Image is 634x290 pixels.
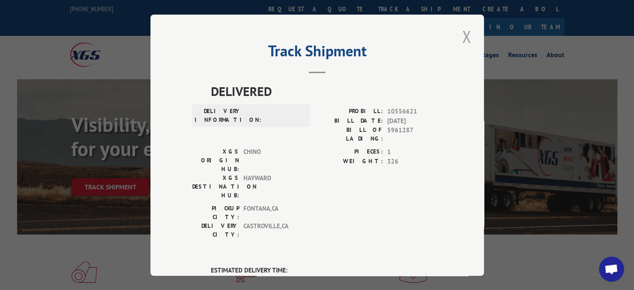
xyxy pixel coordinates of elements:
[243,174,300,200] span: HAYWARD
[599,257,624,282] a: Open chat
[387,126,442,143] span: 5961287
[387,147,442,157] span: 1
[317,126,383,143] label: BILL OF LADING:
[387,116,442,126] span: [DATE]
[211,266,442,275] label: ESTIMATED DELIVERY TIME:
[243,147,300,174] span: CHINO
[192,45,442,61] h2: Track Shipment
[317,107,383,116] label: PROBILL:
[459,25,474,48] button: Close modal
[317,116,383,126] label: BILL DATE:
[211,82,442,101] span: DELIVERED
[317,147,383,157] label: PIECES:
[243,222,300,239] span: CASTROVILLE , CA
[387,107,442,116] span: 10556621
[195,107,242,124] label: DELIVERY INFORMATION:
[243,204,300,222] span: FONTANA , CA
[192,222,239,239] label: DELIVERY CITY:
[192,147,239,174] label: XGS ORIGIN HUB:
[317,156,383,166] label: WEIGHT:
[387,156,442,166] span: 326
[192,174,239,200] label: XGS DESTINATION HUB:
[192,204,239,222] label: PICKUP CITY:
